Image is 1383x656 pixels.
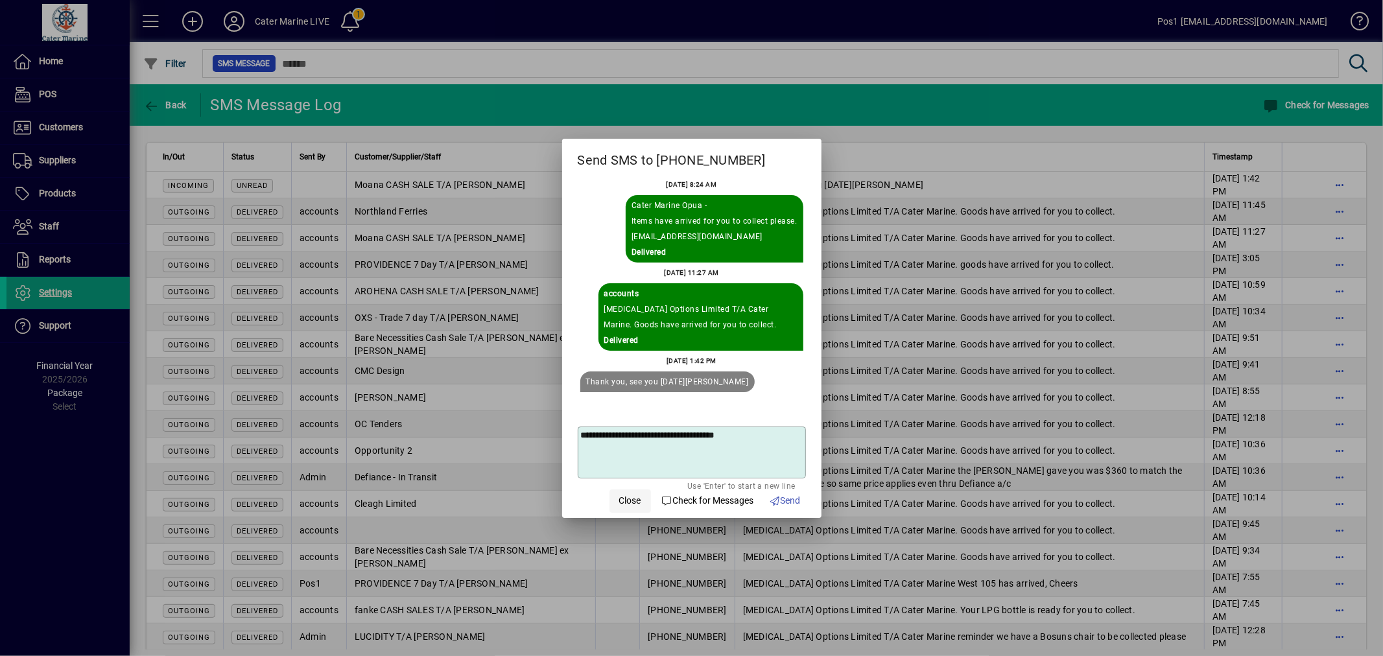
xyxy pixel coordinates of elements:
[604,333,798,348] div: Delivered
[619,494,641,508] span: Close
[661,494,754,508] span: Check for Messages
[656,489,759,513] button: Check for Messages
[667,353,716,369] div: [DATE] 1:42 PM
[632,198,798,244] div: Cater Marine Opua - Items have arrived for you to collect please. [EMAIL_ADDRESS][DOMAIN_NAME]
[769,494,801,508] span: Send
[687,478,795,493] mat-hint: Use 'Enter' to start a new line
[664,265,719,281] div: [DATE] 11:27 AM
[764,489,806,513] button: Send
[604,301,798,333] div: [MEDICAL_DATA] Options Limited T/A Cater Marine. Goods have arrived for you to collect.
[667,177,717,193] div: [DATE] 8:24 AM
[632,244,798,260] div: Delivered
[609,489,651,513] button: Close
[586,374,749,390] div: Thank you, see you [DATE][PERSON_NAME]
[562,139,822,176] h2: Send SMS to [PHONE_NUMBER]
[604,286,798,301] div: Sent By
